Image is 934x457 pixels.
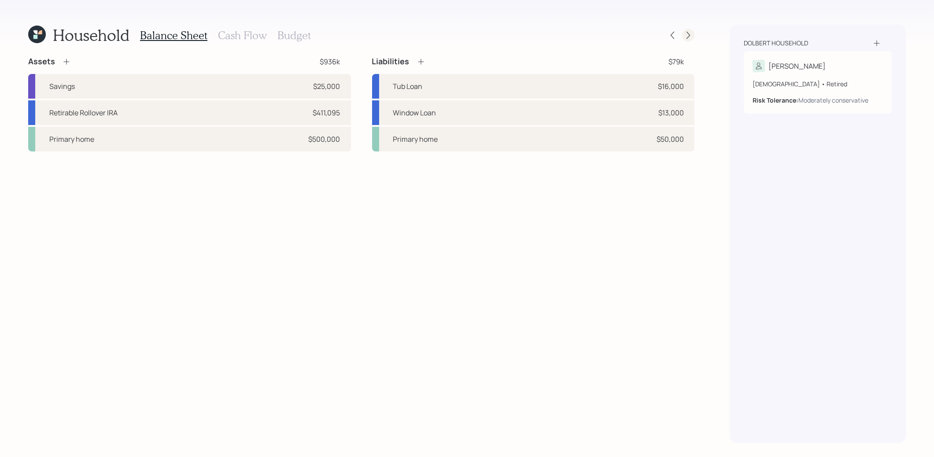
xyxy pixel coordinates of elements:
div: $25,000 [314,81,340,92]
h4: Liabilities [372,57,410,66]
div: Primary home [393,134,438,144]
div: $500,000 [309,134,340,144]
div: Tub Loan [393,81,423,92]
div: $13,000 [658,107,684,118]
div: Retirable Rollover IRA [49,107,118,118]
div: $50,000 [657,134,684,144]
div: Dolbert household [744,39,808,48]
div: $16,000 [658,81,684,92]
div: Moderately conservative [798,96,868,105]
h4: Assets [28,57,55,66]
h3: Balance Sheet [140,29,207,42]
div: [DEMOGRAPHIC_DATA] • Retired [753,79,883,88]
div: $936k [320,56,340,67]
h3: Cash Flow [218,29,267,42]
div: Primary home [49,134,94,144]
h1: Household [53,26,129,44]
h3: Budget [277,29,311,42]
div: Window Loan [393,107,436,118]
div: $79k [668,56,684,67]
b: Risk Tolerance: [753,96,798,104]
div: Savings [49,81,75,92]
div: [PERSON_NAME] [768,61,826,71]
div: $411,095 [313,107,340,118]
